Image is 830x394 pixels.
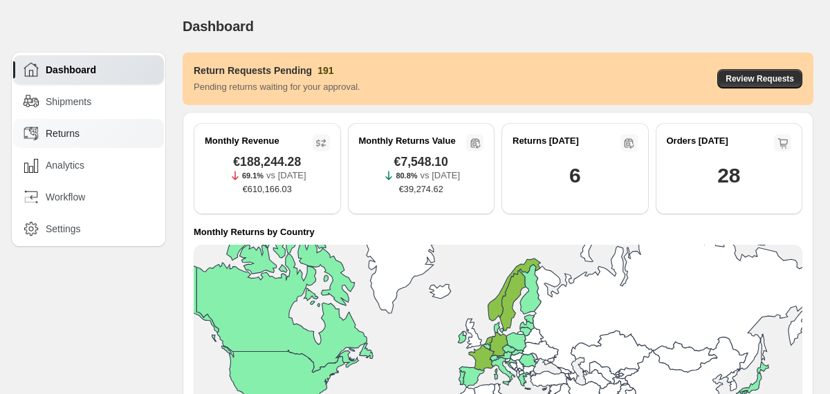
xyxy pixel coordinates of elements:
h2: Returns [DATE] [513,134,579,148]
span: 69.1% [242,171,264,180]
span: Analytics [46,158,84,172]
button: Review Requests [717,69,802,88]
p: vs [DATE] [266,169,306,182]
p: vs [DATE] [421,169,461,182]
h2: Orders [DATE] [667,134,728,148]
h2: Monthly Revenue [205,134,279,148]
span: €7,548.10 [394,155,448,169]
span: Dashboard [46,63,96,77]
span: Review Requests [726,73,794,84]
h4: Monthly Returns by Country [194,225,315,239]
h1: 28 [717,162,740,189]
span: Workflow [46,190,85,204]
h2: Monthly Returns Value [359,134,456,148]
span: Settings [46,222,81,236]
span: 80.8% [396,171,417,180]
h1: 6 [569,162,580,189]
span: €610,166.03 [243,182,292,196]
h3: Return Requests Pending [194,64,312,77]
span: Dashboard [183,19,254,34]
p: Pending returns waiting for your approval. [194,80,360,94]
span: €188,244.28 [233,155,301,169]
span: Shipments [46,95,91,109]
h3: 191 [317,64,333,77]
span: €39,274.62 [399,182,443,196]
span: Returns [46,126,80,140]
